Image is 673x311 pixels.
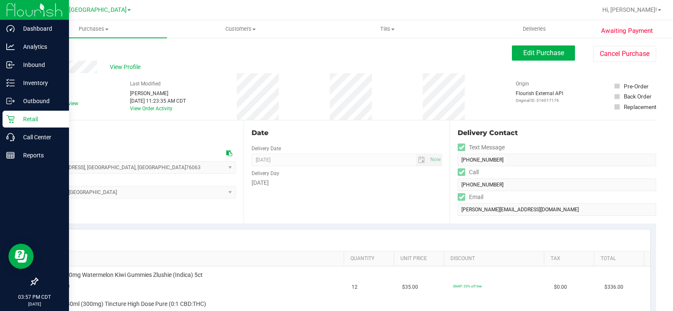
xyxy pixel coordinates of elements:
span: $0.00 [554,283,567,291]
p: Analytics [15,42,65,52]
a: Tax [551,255,591,262]
a: Customers [167,20,314,38]
inline-svg: Analytics [6,43,15,51]
p: Reports [15,150,65,160]
inline-svg: Call Center [6,133,15,141]
div: Pre-Order [624,82,649,90]
div: Delivery Contact [458,128,656,138]
button: Cancel Purchase [593,46,656,62]
label: Text Message [458,141,505,154]
iframe: Resource center [8,244,34,269]
span: Edit Purchase [523,49,564,57]
p: Call Center [15,132,65,142]
div: Back Order [624,92,652,101]
label: Last Modified [130,80,161,88]
p: Inbound [15,60,65,70]
span: SNAP: 20% off line [453,284,482,288]
a: Discount [450,255,541,262]
span: TX Austin [GEOGRAPHIC_DATA] [41,6,127,13]
div: Date [252,128,442,138]
a: Total [601,255,641,262]
input: Format: (999) 999-9999 [458,154,656,166]
span: $35.00 [402,283,418,291]
button: Edit Purchase [512,45,575,61]
input: Format: (999) 999-9999 [458,178,656,191]
span: Hi, [PERSON_NAME]! [602,6,657,13]
a: Purchases [20,20,167,38]
div: Location [37,128,236,138]
div: [DATE] [252,178,442,187]
span: Awaiting Payment [601,26,653,36]
a: View Order Activity [130,106,172,112]
p: Inventory [15,78,65,88]
p: Outbound [15,96,65,106]
label: Email [458,191,483,203]
label: Delivery Day [252,170,279,177]
span: TX SW 30ml (300mg) Tincture High Dose Pure (0:1 CBD:THC) [48,300,206,308]
p: Dashboard [15,24,65,34]
inline-svg: Dashboard [6,24,15,33]
span: Purchases [20,25,167,33]
inline-svg: Retail [6,115,15,123]
inline-svg: Reports [6,151,15,159]
p: 03:57 PM CDT [4,293,65,301]
p: [DATE] [4,301,65,307]
a: Unit Price [400,255,440,262]
label: Delivery Date [252,145,281,152]
div: Flourish External API [516,90,563,104]
inline-svg: Outbound [6,97,15,105]
div: Copy address to clipboard [226,149,232,158]
span: Customers [167,25,313,33]
label: Call [458,166,479,178]
a: Quantity [350,255,390,262]
a: Tills [314,20,461,38]
div: Replacement [624,103,656,111]
inline-svg: Inventory [6,79,15,87]
a: SKU [50,255,340,262]
a: Deliveries [461,20,608,38]
span: 12 [352,283,358,291]
span: TX HT 30mg Watermelon Kiwi Gummies Zlushie (Indica) 5ct [48,271,203,279]
span: $336.00 [604,283,623,291]
div: [DATE] 11:23:35 AM CDT [130,97,186,105]
label: Origin [516,80,529,88]
span: Tills [314,25,460,33]
p: Retail [15,114,65,124]
inline-svg: Inbound [6,61,15,69]
span: View Profile [110,63,143,72]
span: Deliveries [511,25,557,33]
div: [PERSON_NAME] [130,90,186,97]
p: Original ID: 316017176 [516,97,563,104]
